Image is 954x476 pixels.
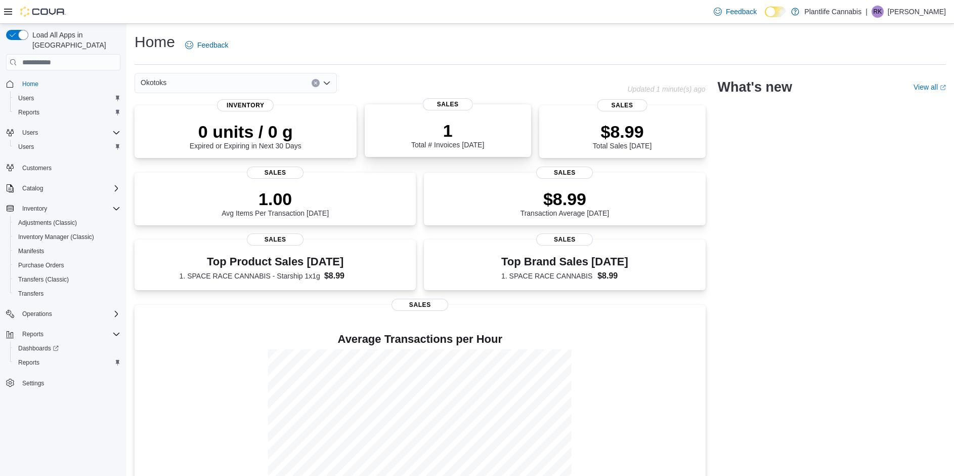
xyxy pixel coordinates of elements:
[874,6,882,18] span: RK
[18,127,120,139] span: Users
[22,330,44,338] span: Reports
[18,182,120,194] span: Catalog
[10,341,124,355] a: Dashboards
[14,92,38,104] a: Users
[14,259,120,271] span: Purchase Orders
[14,217,81,229] a: Adjustments (Classic)
[14,141,38,153] a: Users
[10,355,124,370] button: Reports
[593,122,652,150] div: Total Sales [DATE]
[222,189,329,209] p: 1.00
[14,141,120,153] span: Users
[18,182,47,194] button: Catalog
[14,342,63,354] a: Dashboards
[18,203,51,215] button: Inventory
[14,245,48,257] a: Manifests
[18,78,42,90] a: Home
[14,92,120,104] span: Users
[597,99,647,111] span: Sales
[2,202,124,216] button: Inventory
[10,140,124,154] button: Users
[804,6,861,18] p: Plantlife Cannabis
[312,79,320,87] button: Clear input
[14,288,120,300] span: Transfers
[18,247,44,255] span: Manifests
[536,167,593,179] span: Sales
[18,108,39,116] span: Reports
[10,230,124,244] button: Inventory Manager (Classic)
[18,275,69,284] span: Transfers (Classic)
[2,76,124,91] button: Home
[18,162,56,174] a: Customers
[14,273,73,286] a: Transfers (Classic)
[2,181,124,195] button: Catalog
[10,287,124,301] button: Transfers
[2,126,124,140] button: Users
[521,189,610,217] div: Transaction Average [DATE]
[10,258,124,272] button: Purchase Orders
[190,122,301,150] div: Expired or Expiring in Next 30 Days
[14,106,120,118] span: Reports
[22,164,52,172] span: Customers
[18,233,94,241] span: Inventory Manager (Classic)
[392,299,448,311] span: Sales
[2,160,124,175] button: Customers
[180,271,320,281] dt: 1. SPACE RACE CANNABIS - Starship 1x1g
[2,307,124,321] button: Operations
[18,261,64,269] span: Purchase Orders
[411,121,484,149] div: Total # Invoices [DATE]
[14,259,68,271] a: Purchase Orders
[10,272,124,287] button: Transfers (Classic)
[18,328,48,340] button: Reports
[180,256,371,268] h3: Top Product Sales [DATE]
[872,6,884,18] div: Roderick King
[593,122,652,142] p: $8.99
[718,79,792,95] h2: What's new
[10,216,124,230] button: Adjustments (Classic)
[14,217,120,229] span: Adjustments (Classic)
[521,189,610,209] p: $8.99
[323,79,331,87] button: Open list of options
[14,273,120,286] span: Transfers (Classic)
[10,91,124,105] button: Users
[536,233,593,246] span: Sales
[247,233,303,246] span: Sales
[14,288,48,300] a: Transfers
[18,377,120,389] span: Settings
[501,271,593,281] dt: 1. SPACE RACE CANNABIS
[222,189,329,217] div: Avg Items Per Transaction [DATE]
[18,203,120,215] span: Inventory
[18,127,42,139] button: Users
[411,121,484,141] p: 1
[888,6,946,18] p: [PERSON_NAME]
[18,344,59,352] span: Dashboards
[501,256,628,268] h3: Top Brand Sales [DATE]
[22,379,44,387] span: Settings
[141,76,166,89] span: Okotoks
[10,105,124,120] button: Reports
[20,7,66,17] img: Cova
[10,244,124,258] button: Manifests
[28,30,120,50] span: Load All Apps in [GEOGRAPHIC_DATA]
[726,7,757,17] span: Feedback
[6,72,120,417] nav: Complex example
[14,106,44,118] a: Reports
[423,98,473,110] span: Sales
[940,85,946,91] svg: External link
[181,35,232,55] a: Feedback
[2,376,124,390] button: Settings
[2,327,124,341] button: Reports
[22,310,52,318] span: Operations
[18,290,44,298] span: Transfers
[217,99,274,111] span: Inventory
[18,377,48,389] a: Settings
[324,270,371,282] dd: $8.99
[18,308,120,320] span: Operations
[197,40,228,50] span: Feedback
[765,7,786,17] input: Dark Mode
[14,356,120,369] span: Reports
[18,161,120,174] span: Customers
[135,32,175,52] h1: Home
[18,143,34,151] span: Users
[18,77,120,90] span: Home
